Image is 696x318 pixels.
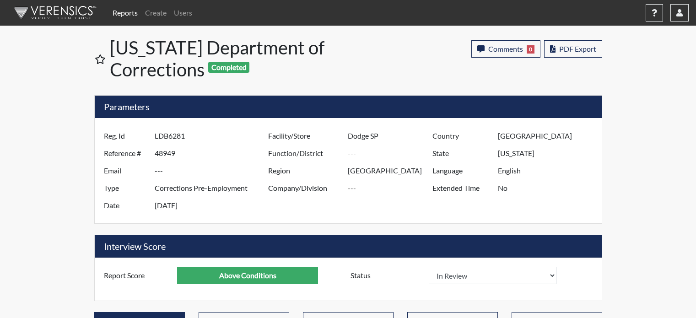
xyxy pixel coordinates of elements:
[110,37,349,81] h1: [US_STATE] Department of Corrections
[488,44,523,53] span: Comments
[155,162,270,179] input: ---
[498,145,599,162] input: ---
[471,40,540,58] button: Comments0
[177,267,318,284] input: ---
[109,4,141,22] a: Reports
[348,127,435,145] input: ---
[97,179,155,197] label: Type
[97,145,155,162] label: Reference #
[426,127,498,145] label: Country
[348,162,435,179] input: ---
[97,127,155,145] label: Reg. Id
[208,62,249,73] span: Completed
[498,127,599,145] input: ---
[97,197,155,214] label: Date
[261,127,348,145] label: Facility/Store
[97,162,155,179] label: Email
[498,162,599,179] input: ---
[95,96,602,118] h5: Parameters
[155,197,270,214] input: ---
[155,179,270,197] input: ---
[261,179,348,197] label: Company/Division
[141,4,170,22] a: Create
[426,162,498,179] label: Language
[348,145,435,162] input: ---
[344,267,599,284] div: Document a decision to hire or decline a candiate
[527,45,534,54] span: 0
[344,267,429,284] label: Status
[426,179,498,197] label: Extended Time
[261,145,348,162] label: Function/District
[261,162,348,179] label: Region
[170,4,196,22] a: Users
[544,40,602,58] button: PDF Export
[559,44,596,53] span: PDF Export
[498,179,599,197] input: ---
[95,235,602,258] h5: Interview Score
[155,127,270,145] input: ---
[348,179,435,197] input: ---
[426,145,498,162] label: State
[155,145,270,162] input: ---
[97,267,178,284] label: Report Score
